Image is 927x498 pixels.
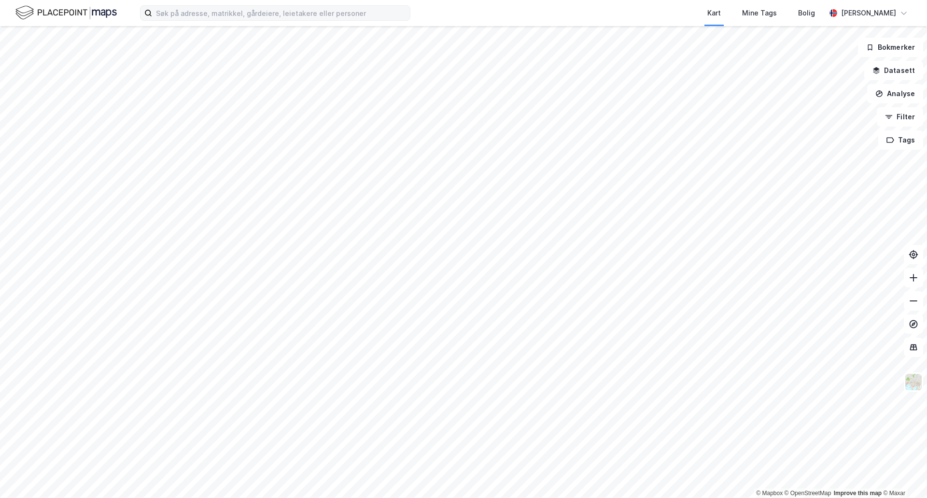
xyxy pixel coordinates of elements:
img: logo.f888ab2527a4732fd821a326f86c7f29.svg [15,4,117,21]
div: Mine Tags [742,7,777,19]
button: Analyse [867,84,923,103]
button: Bokmerker [858,38,923,57]
iframe: Chat Widget [879,452,927,498]
a: Improve this map [834,490,882,497]
button: Filter [877,107,923,127]
a: Mapbox [756,490,783,497]
div: Kart [707,7,721,19]
button: Datasett [864,61,923,80]
input: Søk på adresse, matrikkel, gårdeiere, leietakere eller personer [152,6,410,20]
img: Z [904,373,923,391]
div: Bolig [798,7,815,19]
a: OpenStreetMap [785,490,831,497]
div: [PERSON_NAME] [841,7,896,19]
button: Tags [878,130,923,150]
